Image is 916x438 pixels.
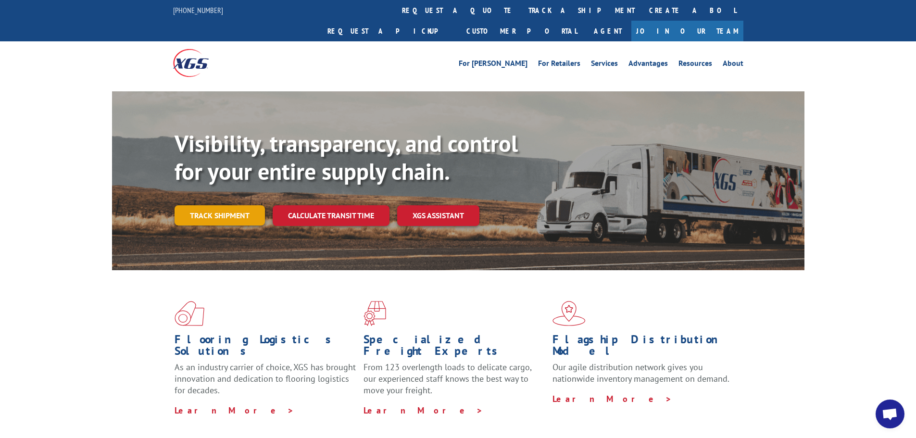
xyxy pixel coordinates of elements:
[628,60,668,70] a: Advantages
[173,5,223,15] a: [PHONE_NUMBER]
[175,362,356,396] span: As an industry carrier of choice, XGS has brought innovation and dedication to flooring logistics...
[397,205,479,226] a: XGS ASSISTANT
[175,405,294,416] a: Learn More >
[459,21,584,41] a: Customer Portal
[273,205,389,226] a: Calculate transit time
[320,21,459,41] a: Request a pickup
[175,334,356,362] h1: Flooring Logistics Solutions
[552,393,672,404] a: Learn More >
[364,362,545,404] p: From 123 overlength loads to delicate cargo, our experienced staff knows the best way to move you...
[584,21,631,41] a: Agent
[364,301,386,326] img: xgs-icon-focused-on-flooring-red
[876,400,904,428] a: Open chat
[175,205,265,225] a: Track shipment
[678,60,712,70] a: Resources
[175,128,518,186] b: Visibility, transparency, and control for your entire supply chain.
[364,405,483,416] a: Learn More >
[552,301,586,326] img: xgs-icon-flagship-distribution-model-red
[723,60,743,70] a: About
[591,60,618,70] a: Services
[552,334,734,362] h1: Flagship Distribution Model
[552,362,729,384] span: Our agile distribution network gives you nationwide inventory management on demand.
[538,60,580,70] a: For Retailers
[459,60,527,70] a: For [PERSON_NAME]
[631,21,743,41] a: Join Our Team
[364,334,545,362] h1: Specialized Freight Experts
[175,301,204,326] img: xgs-icon-total-supply-chain-intelligence-red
